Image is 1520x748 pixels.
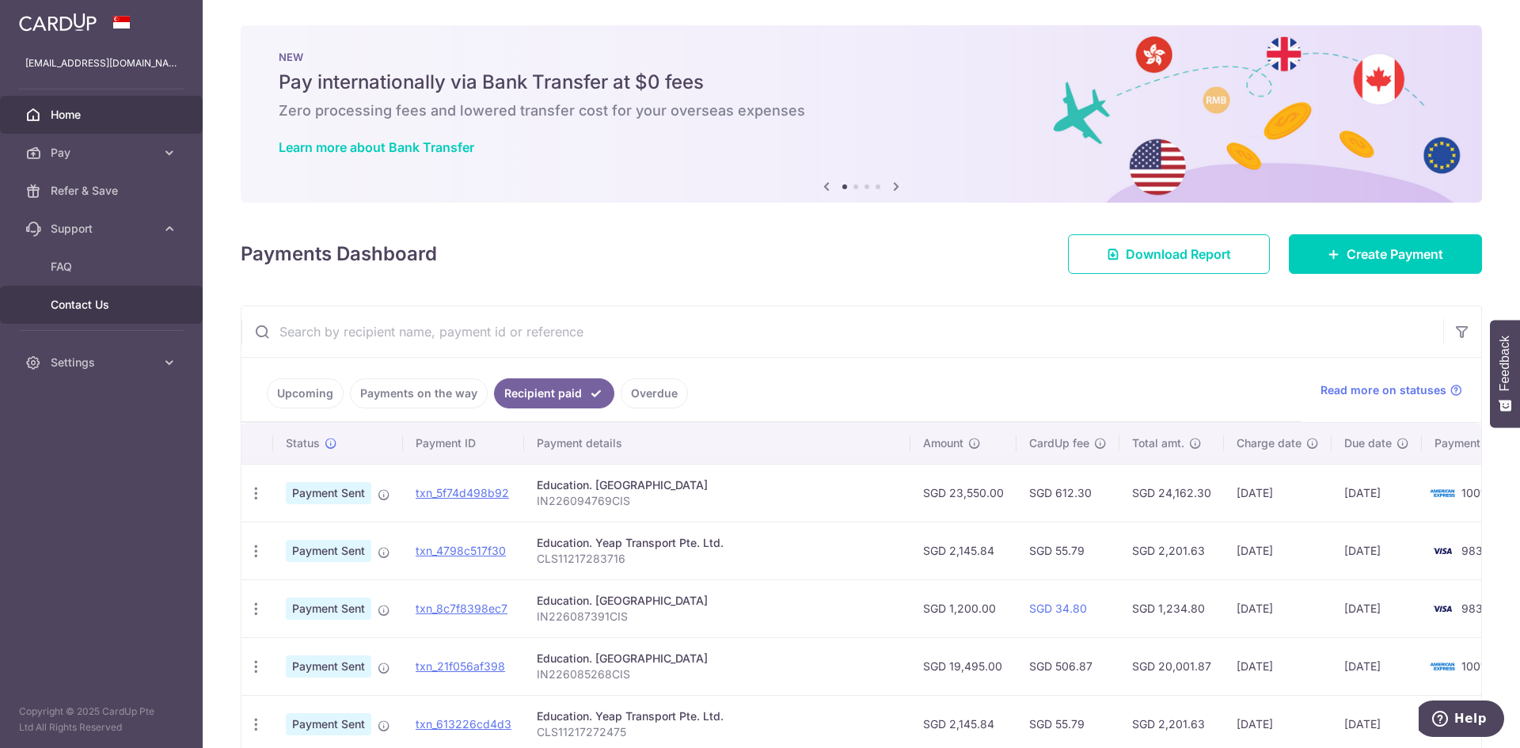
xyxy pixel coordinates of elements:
[1289,234,1482,274] a: Create Payment
[286,540,371,562] span: Payment Sent
[1461,544,1490,557] span: 9839
[1224,464,1332,522] td: [DATE]
[1490,320,1520,427] button: Feedback - Show survey
[416,659,505,673] a: txn_21f056af398
[241,25,1482,203] img: Bank transfer banner
[494,378,614,408] a: Recipient paid
[1237,435,1301,451] span: Charge date
[524,423,910,464] th: Payment details
[286,598,371,620] span: Payment Sent
[621,378,688,408] a: Overdue
[403,423,524,464] th: Payment ID
[1016,464,1119,522] td: SGD 612.30
[279,70,1444,95] h5: Pay internationally via Bank Transfer at $0 fees
[1016,522,1119,579] td: SGD 55.79
[279,139,474,155] a: Learn more about Bank Transfer
[279,101,1444,120] h6: Zero processing fees and lowered transfer cost for your overseas expenses
[19,13,97,32] img: CardUp
[1068,234,1270,274] a: Download Report
[51,107,155,123] span: Home
[416,602,507,615] a: txn_8c7f8398ec7
[51,145,155,161] span: Pay
[286,482,371,504] span: Payment Sent
[1332,522,1422,579] td: [DATE]
[537,708,898,724] div: Education. Yeap Transport Pte. Ltd.
[1224,522,1332,579] td: [DATE]
[537,651,898,666] div: Education. [GEOGRAPHIC_DATA]
[910,579,1016,637] td: SGD 1,200.00
[910,464,1016,522] td: SGD 23,550.00
[286,713,371,735] span: Payment Sent
[923,435,963,451] span: Amount
[1427,484,1458,503] img: Bank Card
[416,717,511,731] a: txn_613226cd4d3
[1427,541,1458,560] img: Bank Card
[51,221,155,237] span: Support
[241,240,437,268] h4: Payments Dashboard
[1461,486,1485,499] span: 1001
[51,297,155,313] span: Contact Us
[1347,245,1443,264] span: Create Payment
[1016,637,1119,695] td: SGD 506.87
[1320,382,1462,398] a: Read more on statuses
[51,355,155,370] span: Settings
[1126,245,1231,264] span: Download Report
[267,378,344,408] a: Upcoming
[1119,522,1224,579] td: SGD 2,201.63
[1332,464,1422,522] td: [DATE]
[910,637,1016,695] td: SGD 19,495.00
[51,183,155,199] span: Refer & Save
[537,493,898,509] p: IN226094769CIS
[416,544,506,557] a: txn_4798c517f30
[1119,464,1224,522] td: SGD 24,162.30
[537,535,898,551] div: Education. Yeap Transport Pte. Ltd.
[416,486,509,499] a: txn_5f74d498b92
[1119,637,1224,695] td: SGD 20,001.87
[1332,637,1422,695] td: [DATE]
[1224,579,1332,637] td: [DATE]
[1320,382,1446,398] span: Read more on statuses
[1461,602,1490,615] span: 9839
[910,522,1016,579] td: SGD 2,145.84
[286,435,320,451] span: Status
[1461,659,1485,673] span: 1001
[51,259,155,275] span: FAQ
[1029,435,1089,451] span: CardUp fee
[1427,599,1458,618] img: Bank Card
[537,666,898,682] p: IN226085268CIS
[286,655,371,678] span: Payment Sent
[537,551,898,567] p: CLS11217283716
[1119,579,1224,637] td: SGD 1,234.80
[1498,336,1512,391] span: Feedback
[1132,435,1184,451] span: Total amt.
[241,306,1443,357] input: Search by recipient name, payment id or reference
[1344,435,1392,451] span: Due date
[279,51,1444,63] p: NEW
[350,378,488,408] a: Payments on the way
[537,477,898,493] div: Education. [GEOGRAPHIC_DATA]
[1332,579,1422,637] td: [DATE]
[537,609,898,625] p: IN226087391CIS
[1029,602,1087,615] a: SGD 34.80
[1427,657,1458,676] img: Bank Card
[1419,701,1504,740] iframe: Opens a widget where you can find more information
[25,55,177,71] p: [EMAIL_ADDRESS][DOMAIN_NAME]
[1224,637,1332,695] td: [DATE]
[537,724,898,740] p: CLS11217272475
[537,593,898,609] div: Education. [GEOGRAPHIC_DATA]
